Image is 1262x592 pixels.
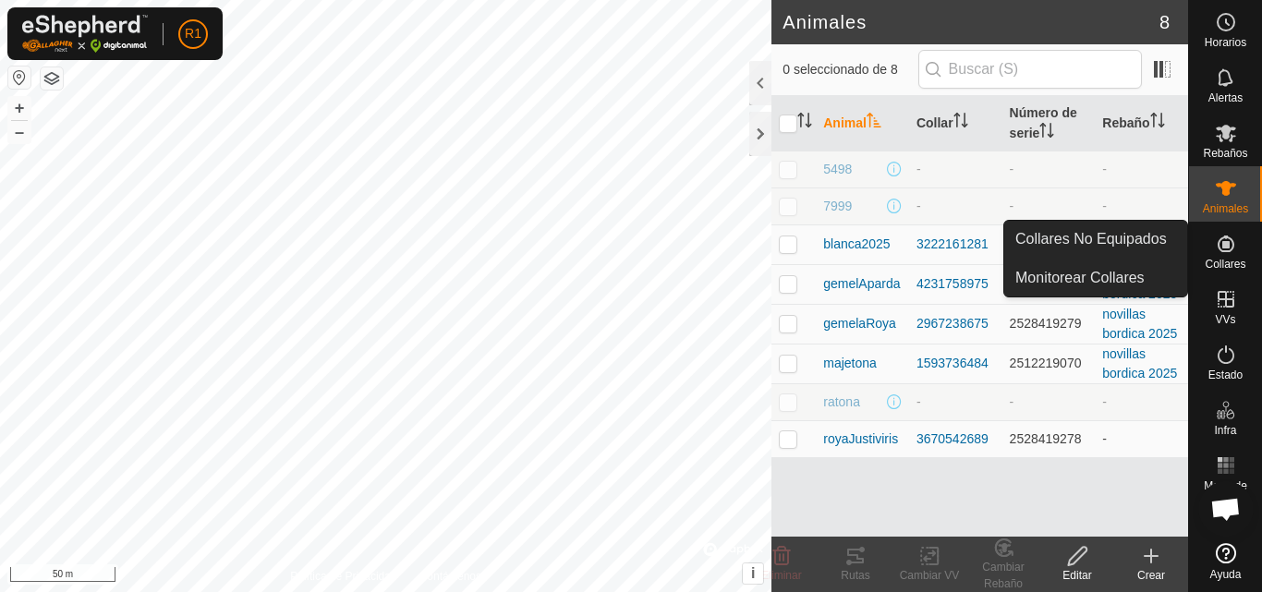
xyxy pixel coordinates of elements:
span: Estado [1208,369,1243,381]
span: gemelAparda [823,274,900,294]
input: Buscar (S) [918,50,1142,89]
span: 5498 [823,160,852,179]
a: Monitorear Collares [1004,260,1187,296]
th: Collar [909,96,1002,151]
span: 8 [1159,8,1170,36]
span: Infra [1214,425,1236,436]
th: Rebaño [1095,96,1188,151]
div: 2512219070 [1010,354,1088,373]
p-sorticon: Activar para ordenar [1039,126,1054,140]
p-sorticon: Activar para ordenar [797,115,812,130]
button: + [8,97,30,119]
div: Editar [1040,567,1114,584]
span: Collares No Equipados [1015,228,1167,250]
img: Logo Gallagher [22,15,148,53]
div: - [1102,160,1181,179]
div: novillas bordica 2025 [1102,344,1181,383]
h2: Animales [783,11,1159,33]
div: Crear [1114,567,1188,584]
div: - [1102,393,1181,412]
span: ratona [823,393,860,412]
div: 3222161281 [916,235,995,254]
a: Collares No Equipados [1004,221,1187,258]
p-sorticon: Activar para ordenar [867,115,881,130]
div: Cambiar Rebaño [966,559,1040,592]
div: 1593736484 [916,354,995,373]
div: 4231758975 [916,274,995,294]
span: gemelaRoya [823,314,896,333]
div: 2967238675 [916,314,995,333]
span: 7999 [823,197,852,216]
span: Eliminar [761,569,801,582]
div: - [916,160,995,179]
span: Horarios [1205,37,1246,48]
div: Cambiar VV [892,567,966,584]
div: novillas bordica 2025 [1102,305,1181,344]
span: royaJustiviris [823,429,898,449]
div: - [916,393,995,412]
span: i [751,565,755,581]
span: R1 [185,24,201,43]
span: 0 seleccionado de 8 [783,60,917,79]
th: Número de serie [1002,96,1096,151]
p-sorticon: Activar para ordenar [953,115,968,130]
div: 2528419278 [1010,429,1088,449]
a: Ayuda [1189,536,1262,587]
span: Alertas [1208,92,1243,103]
button: Restablecer Mapa [8,66,30,89]
div: - [1010,393,1088,412]
div: - [1010,197,1088,216]
div: 2528419279 [1010,314,1088,333]
span: Monitorear Collares [1015,267,1145,289]
span: Collares [1205,259,1245,270]
div: 3670542689 [916,429,995,449]
span: Mapa de Calor [1194,480,1257,502]
button: i [743,563,763,584]
button: Capas del Mapa [41,67,63,90]
div: - [1102,429,1181,449]
a: Contáctenos [419,568,481,585]
div: Chat abierto [1198,481,1254,537]
span: majetona [823,354,877,373]
span: VVs [1215,314,1235,325]
div: Rutas [819,567,892,584]
span: Animales [1203,203,1248,214]
span: Rebaños [1203,148,1247,159]
th: Animal [816,96,909,151]
button: – [8,121,30,143]
span: blanca2025 [823,235,890,254]
span: Ayuda [1210,569,1242,580]
div: - [1102,197,1181,216]
div: - [916,197,995,216]
div: - [1010,160,1088,179]
a: Política de Privacidad [290,568,396,585]
p-sorticon: Activar para ordenar [1150,115,1165,130]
